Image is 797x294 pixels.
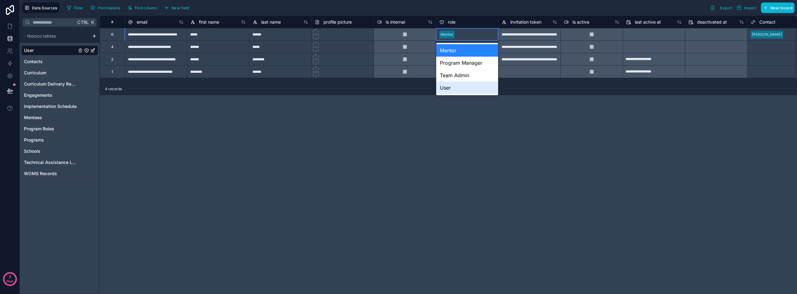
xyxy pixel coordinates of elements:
span: New field [172,6,189,10]
span: Contact [759,19,776,25]
span: 4 records [105,86,122,91]
button: Export [708,2,734,13]
p: 7 [9,274,11,280]
div: Mentor [441,32,453,37]
span: Data Sources [32,6,57,10]
span: deactivated at [697,19,727,25]
span: Find column [135,6,157,10]
span: role [448,19,455,25]
span: Permissions [98,6,120,10]
button: New record [761,2,795,13]
a: New record [758,2,795,13]
span: Filter [74,6,84,10]
span: invitation token [510,19,541,25]
div: Team Admin [436,69,498,82]
span: New record [771,6,792,10]
span: Ctrl [77,18,89,26]
span: is active [573,19,589,25]
div: [PERSON_NAME] [752,32,782,37]
div: 4 [111,44,114,49]
button: Import [734,2,758,13]
span: last active at [635,19,661,25]
span: first name [199,19,219,25]
span: Export [720,6,732,10]
a: Permissions [88,3,125,12]
p: days [6,277,14,285]
div: 1 [111,69,113,74]
button: New field [162,3,191,12]
span: K [90,20,95,25]
span: last name [261,19,281,25]
div: Mentor [436,44,498,57]
button: Permissions [88,3,122,12]
div: # [105,20,120,24]
span: Import [744,6,756,10]
span: profile picture [323,19,352,25]
button: Filter [64,3,86,12]
span: is internal [386,19,405,25]
button: Data Sources [22,2,59,13]
div: Program Manager [436,57,498,69]
div: User [436,82,498,94]
div: 2 [111,57,113,62]
div: 6 [111,32,113,37]
button: Find column [125,3,159,12]
span: email [137,19,147,25]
